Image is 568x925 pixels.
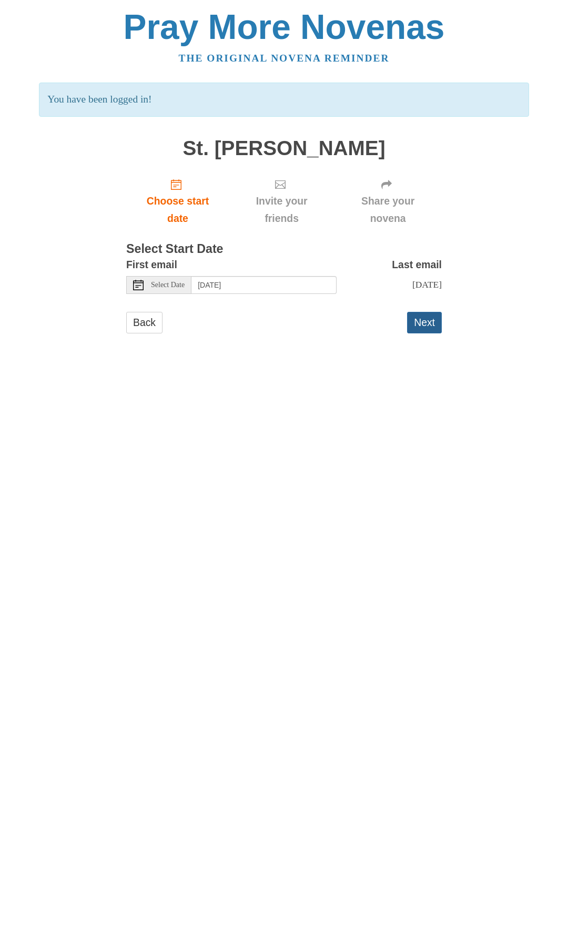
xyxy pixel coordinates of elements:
div: Click "Next" to confirm your start date first. [334,170,442,232]
div: Click "Next" to confirm your start date first. [229,170,334,232]
a: Choose start date [126,170,229,232]
span: [DATE] [412,279,442,290]
a: Back [126,312,163,333]
h3: Select Start Date [126,242,442,256]
a: Pray More Novenas [124,7,445,46]
button: Next [407,312,442,333]
a: The original novena reminder [179,53,390,64]
span: Invite your friends [240,192,323,227]
h1: St. [PERSON_NAME] [126,137,442,160]
span: Share your novena [344,192,431,227]
span: Choose start date [137,192,219,227]
p: You have been logged in! [39,83,529,117]
label: Last email [392,256,442,273]
label: First email [126,256,177,273]
span: Select Date [151,281,185,289]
